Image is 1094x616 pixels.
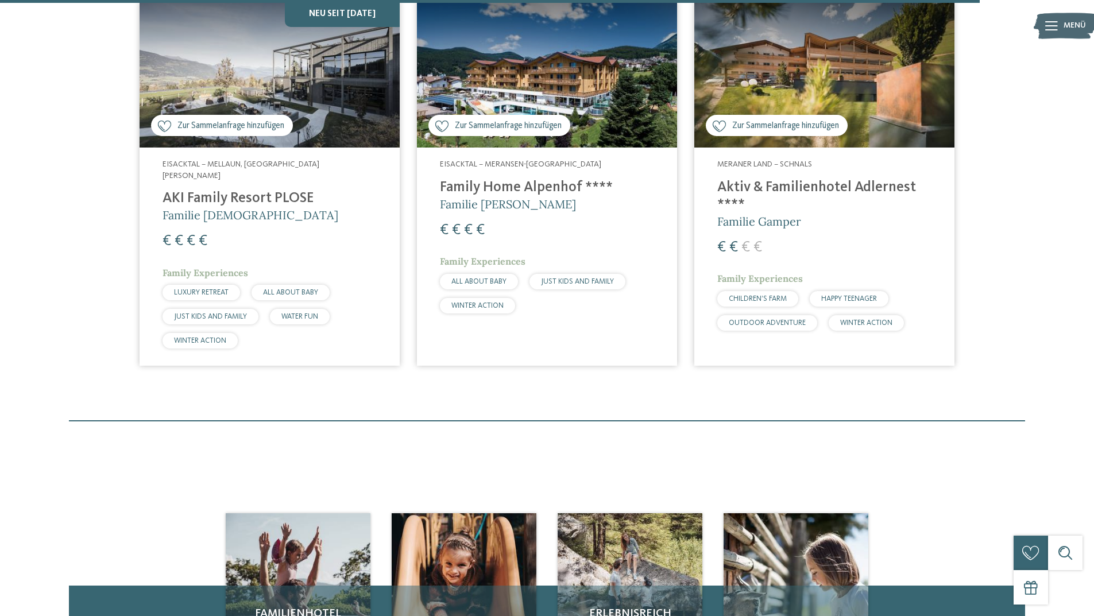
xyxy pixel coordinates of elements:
[417,1,677,148] img: Family Home Alpenhof ****
[163,208,338,222] span: Familie [DEMOGRAPHIC_DATA]
[163,190,377,207] h4: AKI Family Resort PLOSE
[717,179,931,214] h4: Aktiv & Familienhotel Adlernest ****
[440,223,449,238] span: €
[174,313,247,320] span: JUST KIDS AND FAMILY
[440,197,576,211] span: Familie [PERSON_NAME]
[717,214,801,228] span: Familie Gamper
[741,240,750,255] span: €
[541,278,614,285] span: JUST KIDS AND FAMILY
[464,223,473,238] span: €
[440,160,601,168] span: Eisacktal – Meransen-[GEOGRAPHIC_DATA]
[140,1,400,366] a: Familienhotels gesucht? Hier findet ihr die besten! Zur Sammelanfrage hinzufügen NEU seit [DATE] ...
[821,295,877,303] span: HAPPY TEENAGER
[452,223,461,238] span: €
[694,1,954,366] a: Familienhotels gesucht? Hier findet ihr die besten! Zur Sammelanfrage hinzufügen Meraner Land – S...
[140,1,400,148] img: Familienhotels gesucht? Hier findet ihr die besten!
[753,240,762,255] span: €
[187,234,195,249] span: €
[717,160,812,168] span: Meraner Land – Schnals
[840,319,892,327] span: WINTER ACTION
[732,120,839,132] span: Zur Sammelanfrage hinzufügen
[175,234,183,249] span: €
[163,267,248,278] span: Family Experiences
[694,1,954,148] img: Aktiv & Familienhotel Adlernest ****
[717,273,803,284] span: Family Experiences
[163,160,319,180] span: Eisacktal – Mellaun, [GEOGRAPHIC_DATA][PERSON_NAME]
[281,313,318,320] span: WATER FUN
[163,234,171,249] span: €
[199,234,207,249] span: €
[455,120,562,132] span: Zur Sammelanfrage hinzufügen
[729,240,738,255] span: €
[263,289,318,296] span: ALL ABOUT BABY
[440,255,525,267] span: Family Experiences
[717,240,726,255] span: €
[417,1,677,366] a: Familienhotels gesucht? Hier findet ihr die besten! Zur Sammelanfrage hinzufügen Eisacktal – Mera...
[451,302,504,309] span: WINTER ACTION
[729,295,787,303] span: CHILDREN’S FARM
[177,120,284,132] span: Zur Sammelanfrage hinzufügen
[476,223,485,238] span: €
[729,319,806,327] span: OUTDOOR ADVENTURE
[440,179,654,196] h4: Family Home Alpenhof ****
[174,337,226,344] span: WINTER ACTION
[451,278,507,285] span: ALL ABOUT BABY
[174,289,229,296] span: LUXURY RETREAT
